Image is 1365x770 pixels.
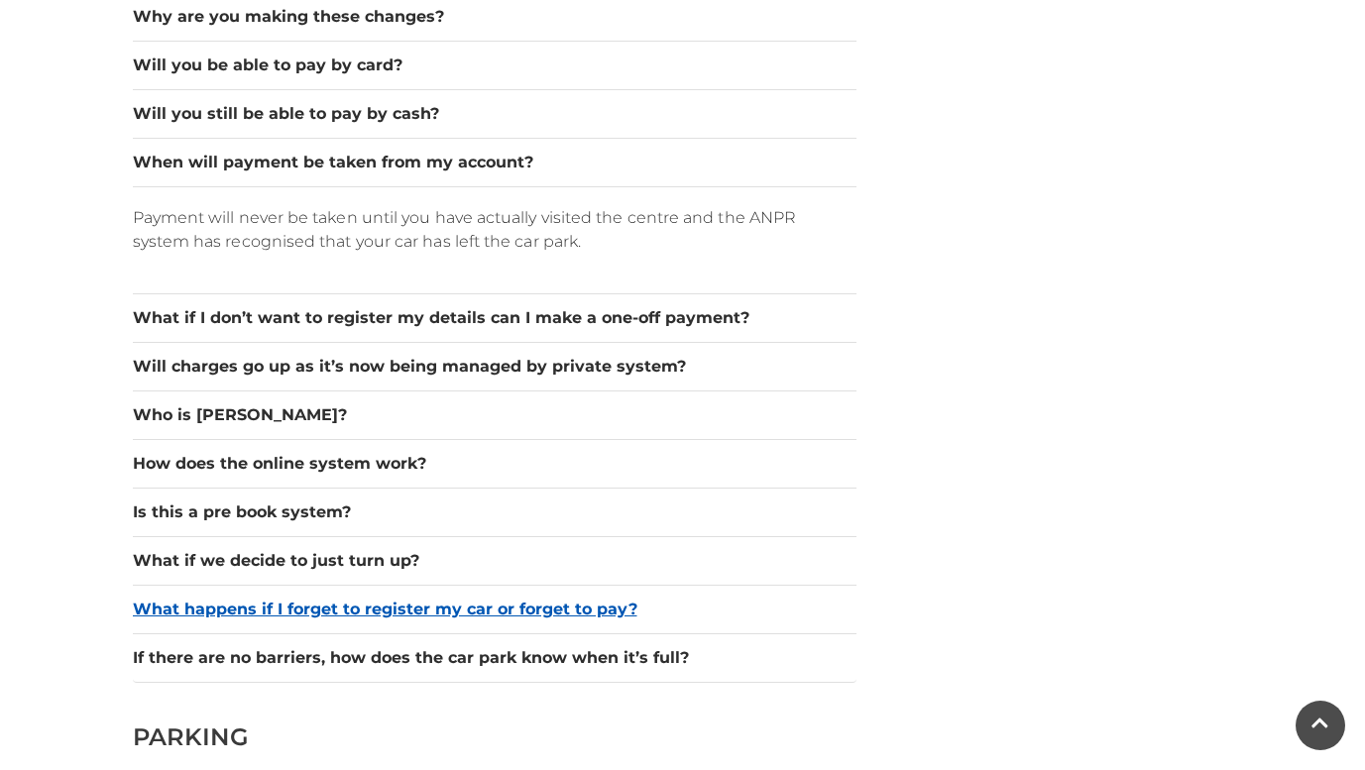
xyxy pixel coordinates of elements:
[133,54,856,77] button: Will you be able to pay by card?
[133,722,249,751] span: PARKING
[133,206,856,254] p: Payment will never be taken until you have actually visited the centre and the ANPR system has re...
[133,452,856,476] button: How does the online system work?
[133,5,856,29] button: Why are you making these changes?
[133,598,856,621] button: What happens if I forget to register my car or forget to pay?
[133,549,856,573] button: What if we decide to just turn up?
[133,355,856,379] button: Will charges go up as it’s now being managed by private system?
[133,151,856,174] button: When will payment be taken from my account?
[133,500,856,524] button: Is this a pre book system?
[133,646,856,670] button: If there are no barriers, how does the car park know when it’s full?
[133,306,856,330] button: What if I don’t want to register my details can I make a one-off payment?
[133,403,856,427] button: Who is [PERSON_NAME]?
[133,102,856,126] button: Will you still be able to pay by cash?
